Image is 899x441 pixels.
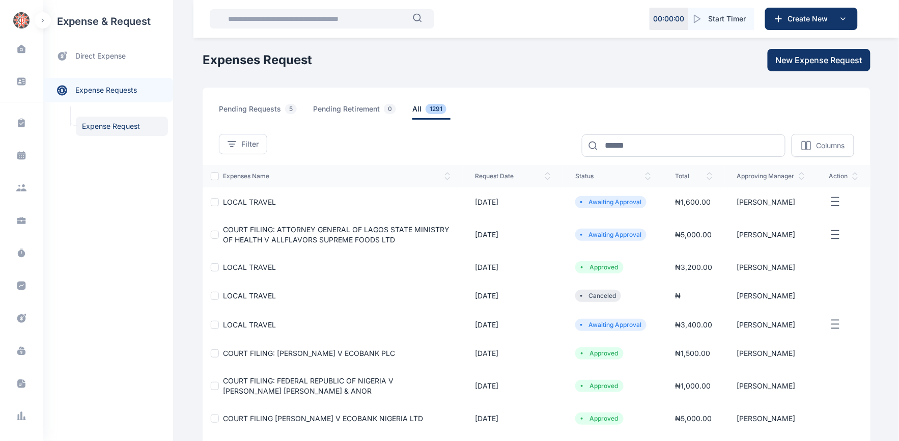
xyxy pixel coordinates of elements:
[829,172,858,180] span: action
[463,404,563,433] td: [DATE]
[579,382,620,390] li: Approved
[676,263,713,271] span: ₦ 3,200.00
[223,225,450,244] a: COURT FILING: ATTORNEY GENERAL OF LAGOS STATE MINISTRY OF HEALTH V ALLFLAVORS SUPREME FOODS LTD
[579,231,642,239] li: Awaiting Approval
[463,216,563,253] td: [DATE]
[223,414,423,423] a: COURT FILING [PERSON_NAME] V ECOBANK NIGERIA LTD
[579,321,642,329] li: Awaiting Approval
[463,368,563,404] td: [DATE]
[475,172,551,180] span: request date
[223,320,276,329] a: LOCAL TRAVEL
[579,263,620,271] li: Approved
[579,292,617,300] li: Canceled
[768,49,870,71] button: New Expense Request
[725,310,817,339] td: [PERSON_NAME]
[463,310,563,339] td: [DATE]
[579,415,620,423] li: Approved
[285,104,297,114] span: 5
[412,104,463,120] a: all1291
[223,376,394,395] a: COURT FILING: FEDERAL REPUBLIC OF NIGERIA V [PERSON_NAME] [PERSON_NAME] & ANOR
[223,291,276,300] a: LOCAL TRAVEL
[725,187,817,216] td: [PERSON_NAME]
[223,198,276,206] a: LOCAL TRAVEL
[223,172,451,180] span: expenses Name
[725,253,817,282] td: [PERSON_NAME]
[725,404,817,433] td: [PERSON_NAME]
[725,368,817,404] td: [PERSON_NAME]
[43,43,173,70] a: direct expense
[725,216,817,253] td: [PERSON_NAME]
[463,187,563,216] td: [DATE]
[43,70,173,102] div: expense requests
[676,230,712,239] span: ₦ 5,000.00
[313,104,400,120] span: pending retirement
[426,104,446,114] span: 1291
[412,104,451,120] span: all
[653,14,685,24] p: 00 : 00 : 00
[219,134,267,154] button: Filter
[792,134,854,157] button: Columns
[737,172,805,180] span: approving manager
[676,320,713,329] span: ₦ 3,400.00
[463,282,563,310] td: [DATE]
[765,8,858,30] button: Create New
[688,8,754,30] button: Start Timer
[203,52,312,68] h1: Expenses Request
[219,104,301,120] span: pending requests
[75,51,126,62] span: direct expense
[463,339,563,368] td: [DATE]
[676,381,711,390] span: ₦ 1,000.00
[241,139,259,149] span: Filter
[816,141,845,151] p: Columns
[676,291,681,300] span: ₦
[709,14,746,24] span: Start Timer
[76,117,168,136] a: Expense Request
[676,198,711,206] span: ₦ 1,600.00
[676,172,713,180] span: total
[579,349,620,357] li: Approved
[313,104,412,120] a: pending retirement0
[676,414,712,423] span: ₦ 5,000.00
[223,263,276,271] a: LOCAL TRAVEL
[219,104,313,120] a: pending requests5
[384,104,396,114] span: 0
[676,349,711,357] span: ₦ 1,500.00
[43,78,173,102] a: expense requests
[579,198,642,206] li: Awaiting Approval
[725,339,817,368] td: [PERSON_NAME]
[575,172,651,180] span: status
[223,349,395,357] a: COURT FILING: [PERSON_NAME] V ECOBANK PLC
[463,253,563,282] td: [DATE]
[776,54,862,66] span: New Expense Request
[784,14,837,24] span: Create New
[725,282,817,310] td: [PERSON_NAME]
